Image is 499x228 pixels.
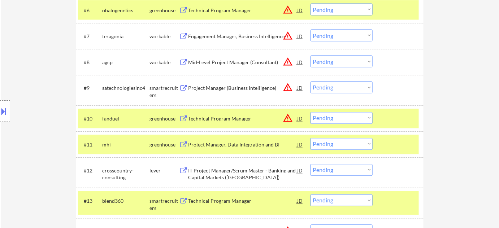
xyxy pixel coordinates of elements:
[102,33,149,40] div: teragonia
[188,59,297,66] div: Mid-Level Project Manager (Consultant)
[188,115,297,123] div: Technical Program Manager
[296,138,304,151] div: JD
[188,85,297,92] div: Project Manager (Business Intelligence)
[283,57,293,67] button: warning_amber
[188,33,297,40] div: Engagement Manager, Business Intelligence
[188,167,297,181] div: IT Project Manager/Scrum Master - Banking and Capital Markets ([GEOGRAPHIC_DATA])
[149,7,179,14] div: greenhouse
[149,115,179,123] div: greenhouse
[84,198,96,205] div: #13
[149,59,179,66] div: workable
[283,83,293,93] button: warning_amber
[149,85,179,99] div: smartrecruiters
[283,31,293,41] button: warning_amber
[296,4,304,17] div: JD
[283,113,293,123] button: warning_amber
[296,56,304,69] div: JD
[149,198,179,212] div: smartrecruiters
[283,5,293,15] button: warning_amber
[296,30,304,43] div: JD
[296,112,304,125] div: JD
[188,198,297,205] div: Technical Program Manager
[296,194,304,207] div: JD
[149,33,179,40] div: workable
[102,198,149,205] div: blend360
[296,164,304,177] div: JD
[188,7,297,14] div: Technical Program Manager
[84,7,96,14] div: #6
[84,33,96,40] div: #7
[102,7,149,14] div: ohalogenetics
[296,82,304,95] div: JD
[149,141,179,149] div: greenhouse
[149,167,179,175] div: lever
[188,141,297,149] div: Project Manager, Data Integration and BI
